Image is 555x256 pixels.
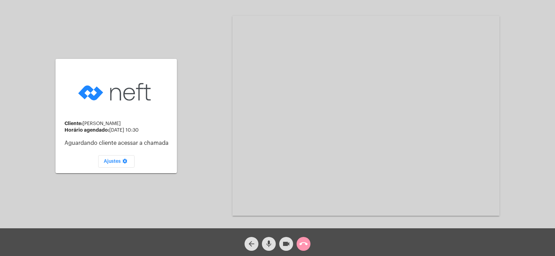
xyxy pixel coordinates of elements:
[65,140,171,146] p: Aguardando cliente acessar a chamada
[121,158,129,167] mat-icon: settings
[265,240,273,248] mat-icon: mic
[65,121,171,126] div: [PERSON_NAME]
[65,127,171,133] div: [DATE] 10:30
[282,240,290,248] mat-icon: videocam
[247,240,256,248] mat-icon: arrow_back
[299,240,308,248] mat-icon: call_end
[65,127,109,132] strong: Horário agendado:
[104,159,129,164] span: Ajustes
[76,72,156,112] img: logo-neft-novo-2.png
[98,155,135,168] button: Ajustes
[65,121,83,126] strong: Cliente:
